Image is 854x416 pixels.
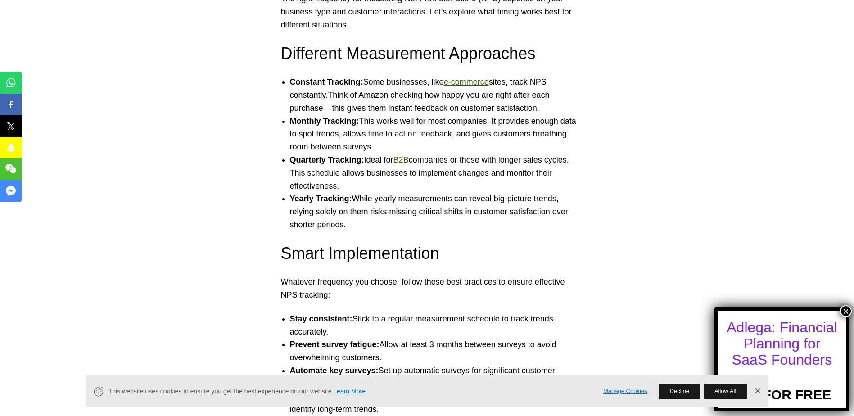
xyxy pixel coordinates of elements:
li: Set up automatic surveys for significant customer interactions, such as purchases or calls. [290,364,583,390]
strong: Prevent survey fatigue: [290,340,380,349]
div: Adlega: Financial Planning for SaaS Founders [726,319,838,368]
a: TRY FOR FREE [733,372,831,402]
li: Stick to a regular measurement schedule to track trends accurately. [290,312,583,339]
svg: Cookie Icon [93,386,104,397]
a: e-commerce [444,77,489,86]
button: Decline [659,384,700,399]
a: Manage Cookies [603,387,647,396]
button: Close [840,305,852,317]
li: Ideal for companies or those with longer sales cycles. This schedule allows businesses to impleme... [290,154,583,192]
a: Dismiss Banner [750,384,764,398]
p: Whatever frequency you choose, follow these best practices to ensure effective NPS tracking: [281,276,574,302]
strong: Quarterly Tracking: [290,155,364,164]
h3: Smart Implementation [281,242,574,265]
span: Think of Amazon checking how happy you are right after each purchase – this gives them instant fe... [290,90,550,113]
strong: Automate key surveys: [290,366,379,375]
li: Allow at least 3 months between surveys to avoid overwhelming customers. [290,338,583,364]
strong: Yearly Tracking: [290,194,352,203]
li: Some businesses, like sites, track NPS constantly. [290,76,583,114]
strong: Monthly Tracking: [290,117,359,126]
strong: Stay consistent: [290,314,352,323]
h3: Different Measurement Approaches [281,42,574,65]
button: Allow All [704,384,747,399]
a: B2B [393,155,409,164]
strong: Constant Tracking: [290,77,363,86]
li: This works well for most companies. It provides enough data to spot trends, allows time to act on... [290,115,583,154]
span: This website uses cookies to ensure you get the best experience on our website. [108,387,591,396]
a: Learn More [333,388,366,395]
li: While yearly measurements can reveal big-picture trends, relying solely on them risks missing cri... [290,192,583,231]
